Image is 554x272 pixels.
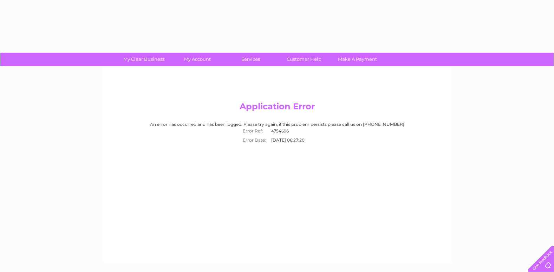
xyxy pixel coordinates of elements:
a: Make A Payment [328,53,386,66]
a: My Account [168,53,226,66]
a: Services [222,53,280,66]
h2: Application Error [110,102,444,115]
th: Error Date: [239,136,269,145]
a: Customer Help [275,53,333,66]
td: 4754696 [269,127,315,136]
a: My Clear Business [115,53,173,66]
td: [DATE] 06:27:20 [269,136,315,145]
th: Error Ref: [239,127,269,136]
div: An error has occurred and has been logged. Please try again, if this problem persists please call... [110,122,444,145]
